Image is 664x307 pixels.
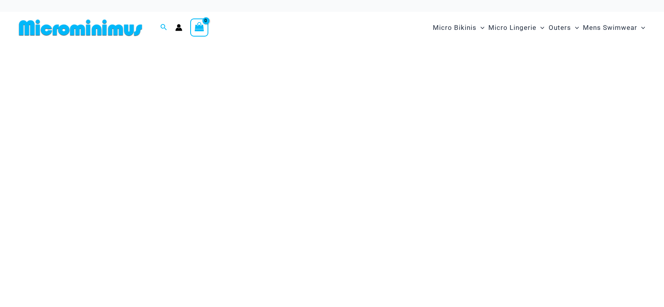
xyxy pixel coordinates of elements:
a: Micro LingerieMenu ToggleMenu Toggle [486,16,546,40]
span: Menu Toggle [637,18,645,38]
a: Account icon link [175,24,182,31]
span: Menu Toggle [571,18,579,38]
span: Micro Lingerie [488,18,536,38]
nav: Site Navigation [430,15,648,41]
span: Outers [549,18,571,38]
span: Menu Toggle [536,18,544,38]
img: MM SHOP LOGO FLAT [16,19,145,37]
span: Micro Bikinis [433,18,477,38]
a: Search icon link [160,23,167,33]
a: Micro BikinisMenu ToggleMenu Toggle [431,16,486,40]
a: View Shopping Cart, empty [190,18,208,37]
span: Mens Swimwear [583,18,637,38]
span: Menu Toggle [477,18,484,38]
a: Mens SwimwearMenu ToggleMenu Toggle [581,16,647,40]
a: OutersMenu ToggleMenu Toggle [547,16,581,40]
